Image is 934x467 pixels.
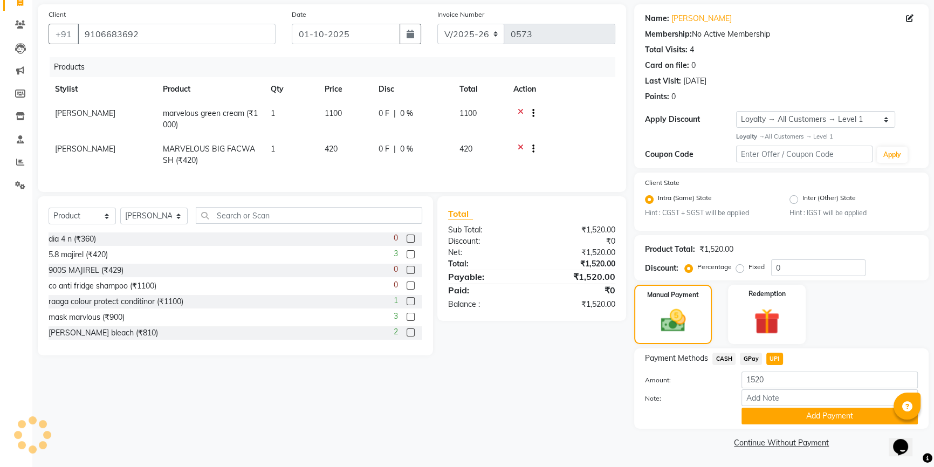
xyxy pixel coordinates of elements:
div: mask marvlous (₹900) [49,312,125,323]
span: [PERSON_NAME] [55,108,115,118]
small: Hint : CGST + SGST will be applied [645,208,773,218]
div: 5.8 majirel (₹420) [49,249,108,260]
div: Apply Discount [645,114,736,125]
small: Hint : IGST will be applied [789,208,918,218]
span: 2 [394,326,398,338]
div: [DATE] [683,75,706,87]
label: Amount: [637,375,733,385]
div: Product Total: [645,244,695,255]
th: Price [318,77,372,101]
div: Points: [645,91,669,102]
div: 900S MAJIREL (₹429) [49,265,123,276]
label: Date [292,10,306,19]
span: 420 [459,144,472,154]
div: Name: [645,13,669,24]
div: 0 [691,60,696,71]
span: 1100 [325,108,342,118]
th: Product [156,77,264,101]
label: Percentage [697,262,732,272]
div: Coupon Code [645,149,736,160]
input: Add Note [741,389,918,406]
a: [PERSON_NAME] [671,13,732,24]
span: CASH [712,353,736,365]
span: Total [448,208,473,219]
div: ₹1,520.00 [532,270,623,283]
div: All Customers → Level 1 [736,132,918,141]
div: raaga colour protect conditinor (₹1100) [49,296,183,307]
div: ₹0 [532,284,623,297]
th: Qty [264,77,318,101]
span: 0 [394,232,398,244]
div: ₹1,520.00 [532,299,623,310]
a: Continue Without Payment [636,437,926,449]
button: Add Payment [741,408,918,424]
div: Payable: [440,270,532,283]
th: Disc [372,77,453,101]
label: Invoice Number [437,10,484,19]
div: Net: [440,247,532,258]
img: _gift.svg [746,305,788,338]
input: Amount [741,372,918,388]
div: dia 4 n (₹360) [49,233,96,245]
div: [PERSON_NAME] bleach (₹810) [49,327,158,339]
span: 0 % [400,108,413,119]
span: UPI [766,353,783,365]
span: MARVELOUS BIG FACWASH (₹420) [163,144,255,165]
span: | [394,143,396,155]
span: 1100 [459,108,477,118]
label: Inter (Other) State [802,193,856,206]
div: Total Visits: [645,44,688,56]
span: 0 F [379,108,389,119]
div: Card on file: [645,60,689,71]
span: 1 [394,295,398,306]
div: Sub Total: [440,224,532,236]
input: Search by Name/Mobile/Email/Code [78,24,276,44]
div: ₹1,520.00 [532,224,623,236]
th: Stylist [49,77,156,101]
div: Discount: [645,263,678,274]
div: ₹0 [532,236,623,247]
span: GPay [740,353,762,365]
div: ₹1,520.00 [532,258,623,270]
div: Total: [440,258,532,270]
label: Client State [645,178,679,188]
input: Search or Scan [196,207,422,224]
label: Intra (Same) State [658,193,712,206]
span: 1 [271,108,275,118]
th: Action [507,77,615,101]
div: ₹1,520.00 [699,244,733,255]
input: Enter Offer / Coupon Code [736,146,873,162]
div: Last Visit: [645,75,681,87]
div: Membership: [645,29,692,40]
button: +91 [49,24,79,44]
label: Note: [637,394,733,403]
div: Products [50,57,623,77]
label: Fixed [748,262,765,272]
span: Payment Methods [645,353,708,364]
div: Paid: [440,284,532,297]
span: 3 [394,248,398,259]
button: Apply [877,147,908,163]
label: Redemption [748,289,786,299]
span: 1 [271,144,275,154]
img: _cash.svg [653,306,693,335]
span: [PERSON_NAME] [55,144,115,154]
iframe: chat widget [889,424,923,456]
div: co anti fridge shampoo (₹1100) [49,280,156,292]
strong: Loyalty → [736,133,765,140]
label: Client [49,10,66,19]
div: 4 [690,44,694,56]
span: 420 [325,144,338,154]
span: 0 [394,279,398,291]
span: 0 [394,264,398,275]
div: 0 [671,91,676,102]
div: ₹1,520.00 [532,247,623,258]
span: | [394,108,396,119]
span: marvelous green cream (₹1000) [163,108,258,129]
div: Balance : [440,299,532,310]
div: Discount: [440,236,532,247]
div: No Active Membership [645,29,918,40]
span: 0 % [400,143,413,155]
span: 3 [394,311,398,322]
label: Manual Payment [647,290,699,300]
